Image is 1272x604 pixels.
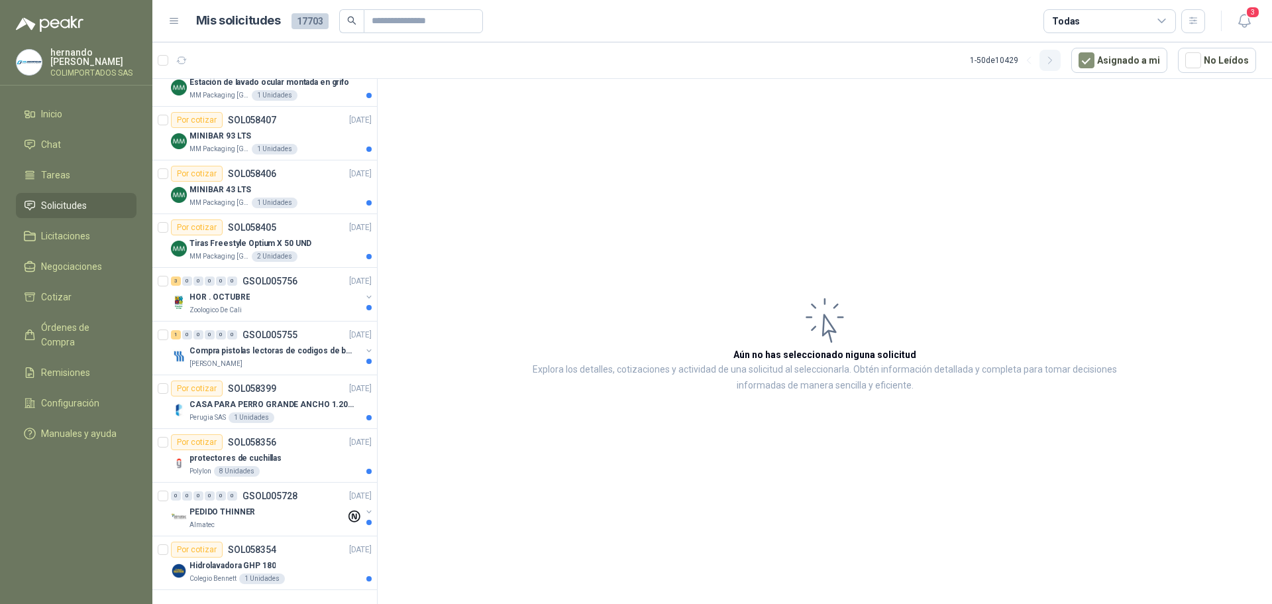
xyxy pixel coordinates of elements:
[189,398,354,411] p: CASA PARA PERRO GRANDE ANCHO 1.20x1.00 x1.20
[196,11,281,30] h1: Mis solicitudes
[216,330,226,339] div: 0
[242,276,297,286] p: GSOL005756
[189,130,251,143] p: MINIBAR 93 LTS
[152,214,377,268] a: Por cotizarSOL058405[DATE] Company LogoTiras Freestyle Optium X 50 UNDMM Packaging [GEOGRAPHIC_DA...
[189,90,249,101] p: MM Packaging [GEOGRAPHIC_DATA]
[171,327,374,369] a: 1 0 0 0 0 0 GSOL005755[DATE] Company LogoCompra pistolas lectoras de codigos de barras[PERSON_NAME]
[171,434,223,450] div: Por cotizar
[171,563,187,579] img: Company Logo
[171,187,187,203] img: Company Logo
[189,251,249,262] p: MM Packaging [GEOGRAPHIC_DATA]
[189,359,242,369] p: [PERSON_NAME]
[171,276,181,286] div: 3
[16,391,136,416] a: Configuración
[16,132,136,157] a: Chat
[189,520,215,530] p: Almatec
[152,536,377,590] a: Por cotizarSOL058354[DATE] Company LogoHidrolavadora GHP 180Colegio Bennett1 Unidades
[252,251,297,262] div: 2 Unidades
[41,396,99,410] span: Configuración
[252,90,297,101] div: 1 Unidades
[182,276,192,286] div: 0
[16,223,136,249] a: Licitaciones
[171,402,187,418] img: Company Logo
[349,275,372,288] p: [DATE]
[242,330,297,339] p: GSOL005755
[228,545,276,554] p: SOL058354
[189,76,349,89] p: Estación de lavado ocular montada en grifo
[50,48,136,66] p: hernando [PERSON_NAME]
[16,360,136,385] a: Remisiones
[152,429,377,483] a: Por cotizarSOL058356[DATE] Company Logoprotectores de cuchillasPolylon8 Unidades
[171,509,187,525] img: Company Logo
[970,50,1061,71] div: 1 - 50 de 10429
[193,491,203,501] div: 0
[171,488,374,530] a: 0 0 0 0 0 0 GSOL005728[DATE] Company LogoPEDIDO THINNERAlmatec
[171,273,374,316] a: 3 0 0 0 0 0 GSOL005756[DATE] Company LogoHOR . OCTUBREZoologico De Cali
[189,144,249,154] p: MM Packaging [GEOGRAPHIC_DATA]
[189,237,311,250] p: Tiras Freestyle Optium X 50 UND
[349,544,372,556] p: [DATE]
[171,166,223,182] div: Por cotizar
[189,345,354,357] p: Compra pistolas lectoras de codigos de barras
[193,330,203,339] div: 0
[189,305,242,316] p: Zoologico De Cali
[41,198,87,213] span: Solicitudes
[182,330,192,339] div: 0
[189,560,276,572] p: Hidrolavadora GHP 180
[41,290,72,304] span: Cotizar
[171,542,223,558] div: Por cotizar
[189,506,255,518] p: PEDIDO THINNER
[171,381,223,396] div: Por cotizar
[291,13,329,29] span: 17703
[152,160,377,214] a: Por cotizarSOL058406[DATE] Company LogoMINIBAR 43 LTSMM Packaging [GEOGRAPHIC_DATA]1 Unidades
[252,144,297,154] div: 1 Unidades
[189,466,211,477] p: Polylon
[41,168,70,182] span: Tareas
[152,375,377,429] a: Por cotizarSOL058399[DATE] Company LogoCASA PARA PERRO GRANDE ANCHO 1.20x1.00 x1.20Perugia SAS1 U...
[152,53,377,107] a: Por cotizarSOL058408[DATE] Company LogoEstación de lavado ocular montada en grifoMM Packaging [GE...
[41,365,90,380] span: Remisiones
[347,16,356,25] span: search
[189,198,249,208] p: MM Packaging [GEOGRAPHIC_DATA]
[171,133,187,149] img: Company Logo
[227,491,237,501] div: 0
[349,436,372,449] p: [DATE]
[228,169,276,178] p: SOL058406
[1245,6,1260,19] span: 3
[349,221,372,234] p: [DATE]
[17,50,42,75] img: Company Logo
[171,294,187,310] img: Company Logo
[171,348,187,364] img: Company Logo
[216,276,226,286] div: 0
[171,330,181,339] div: 1
[1052,14,1080,29] div: Todas
[171,491,181,501] div: 0
[16,254,136,279] a: Negociaciones
[189,412,226,423] p: Perugia SAS
[16,315,136,355] a: Órdenes de Compra
[205,491,215,501] div: 0
[41,229,90,243] span: Licitaciones
[349,329,372,341] p: [DATE]
[349,383,372,395] p: [DATE]
[171,80,187,95] img: Company Logo
[349,114,372,127] p: [DATE]
[510,362,1139,394] p: Explora los detalles, cotizaciones y actividad de una solicitud al seleccionarla. Obtén informaci...
[41,107,62,121] span: Inicio
[171,219,223,235] div: Por cotizar
[171,112,223,128] div: Por cotizar
[16,421,136,446] a: Manuales y ayuda
[229,412,274,423] div: 1 Unidades
[228,223,276,232] p: SOL058405
[189,574,237,584] p: Colegio Bennett
[16,284,136,310] a: Cotizar
[16,162,136,188] a: Tareas
[349,490,372,503] p: [DATE]
[41,259,102,274] span: Negociaciones
[242,491,297,501] p: GSOL005728
[171,241,187,257] img: Company Logo
[239,574,285,584] div: 1 Unidades
[193,276,203,286] div: 0
[228,115,276,125] p: SOL058407
[228,384,276,393] p: SOL058399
